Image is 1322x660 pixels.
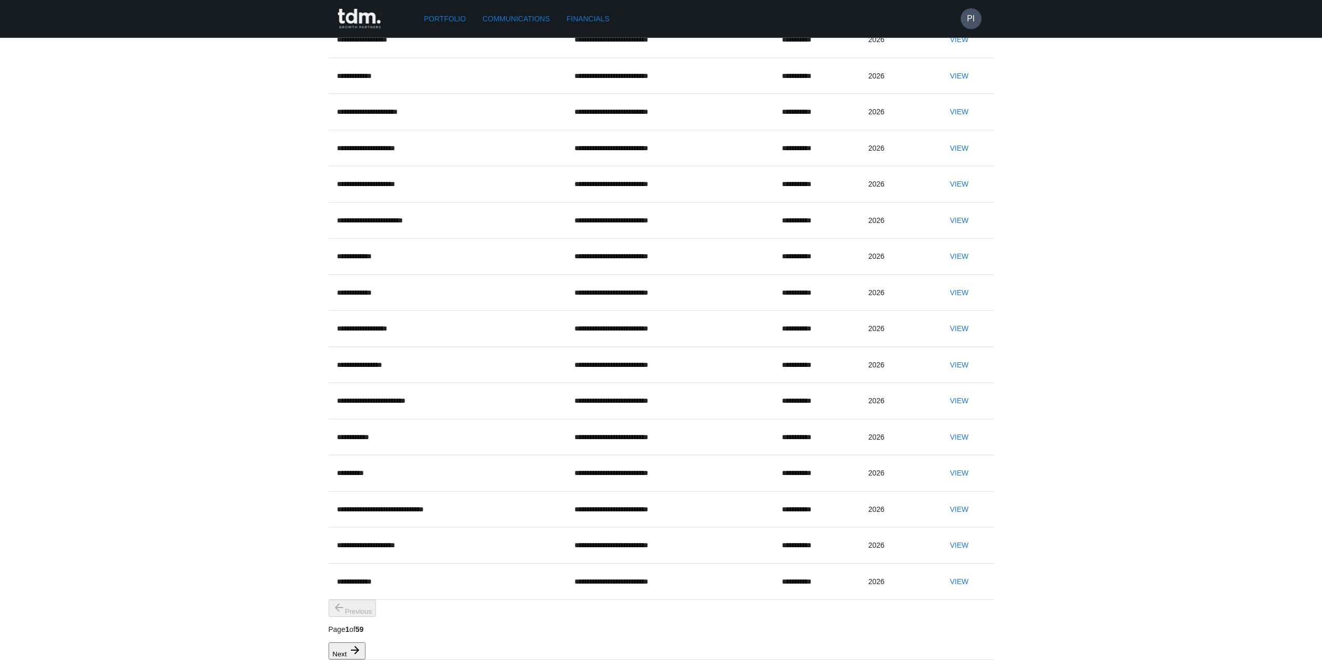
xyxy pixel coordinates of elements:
p: Page of [329,624,376,635]
button: next page [329,642,365,659]
td: 2026 [860,166,934,203]
td: 2026 [860,58,934,94]
button: View [943,30,976,49]
td: 2026 [860,383,934,419]
button: previous page [329,600,376,617]
td: 2026 [860,22,934,58]
td: 2026 [860,527,934,564]
button: View [943,464,976,483]
button: View [943,536,976,555]
td: 2026 [860,455,934,492]
td: 2026 [860,491,934,527]
td: 2026 [860,419,934,455]
td: 2026 [860,347,934,383]
button: View [943,572,976,591]
button: View [943,391,976,411]
h6: PI [967,12,975,25]
button: View [943,175,976,194]
td: 2026 [860,311,934,347]
td: 2026 [860,130,934,166]
button: View [943,102,976,122]
td: 2026 [860,563,934,600]
button: View [943,355,976,375]
td: 2026 [860,94,934,130]
button: View [943,67,976,86]
button: View [943,139,976,158]
b: 59 [356,625,364,633]
td: 2026 [860,274,934,311]
button: View [943,283,976,302]
button: View [943,319,976,338]
td: 2026 [860,202,934,239]
button: View [943,428,976,447]
b: 1 [345,625,349,633]
td: 2026 [860,239,934,275]
button: View [943,500,976,519]
button: View [943,211,976,230]
a: Communications [478,9,554,29]
button: PI [961,8,981,29]
a: Financials [562,9,613,29]
button: View [943,247,976,266]
a: Portfolio [420,9,470,29]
